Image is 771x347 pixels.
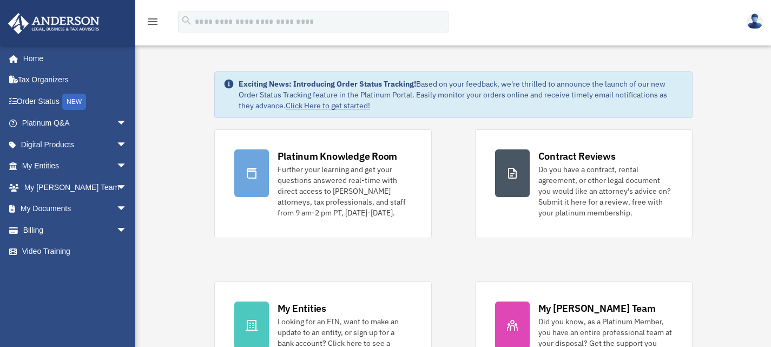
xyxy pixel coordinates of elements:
[8,241,143,263] a: Video Training
[146,19,159,28] a: menu
[116,198,138,220] span: arrow_drop_down
[116,134,138,156] span: arrow_drop_down
[8,219,143,241] a: Billingarrow_drop_down
[8,134,143,155] a: Digital Productsarrow_drop_down
[538,164,673,218] div: Do you have a contract, rental agreement, or other legal document you would like an attorney's ad...
[116,176,138,199] span: arrow_drop_down
[181,15,193,27] i: search
[62,94,86,110] div: NEW
[146,15,159,28] i: menu
[8,176,143,198] a: My [PERSON_NAME] Teamarrow_drop_down
[8,113,143,134] a: Platinum Q&Aarrow_drop_down
[286,101,370,110] a: Click Here to get started!
[278,149,398,163] div: Platinum Knowledge Room
[116,113,138,135] span: arrow_drop_down
[475,129,693,238] a: Contract Reviews Do you have a contract, rental agreement, or other legal document you would like...
[8,198,143,220] a: My Documentsarrow_drop_down
[278,164,412,218] div: Further your learning and get your questions answered real-time with direct access to [PERSON_NAM...
[538,302,656,315] div: My [PERSON_NAME] Team
[239,79,416,89] strong: Exciting News: Introducing Order Status Tracking!
[8,69,143,91] a: Tax Organizers
[538,149,616,163] div: Contract Reviews
[239,78,683,111] div: Based on your feedback, we're thrilled to announce the launch of our new Order Status Tracking fe...
[747,14,763,29] img: User Pic
[116,219,138,241] span: arrow_drop_down
[278,302,326,315] div: My Entities
[8,90,143,113] a: Order StatusNEW
[214,129,432,238] a: Platinum Knowledge Room Further your learning and get your questions answered real-time with dire...
[8,48,138,69] a: Home
[116,155,138,178] span: arrow_drop_down
[8,155,143,177] a: My Entitiesarrow_drop_down
[5,13,103,34] img: Anderson Advisors Platinum Portal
